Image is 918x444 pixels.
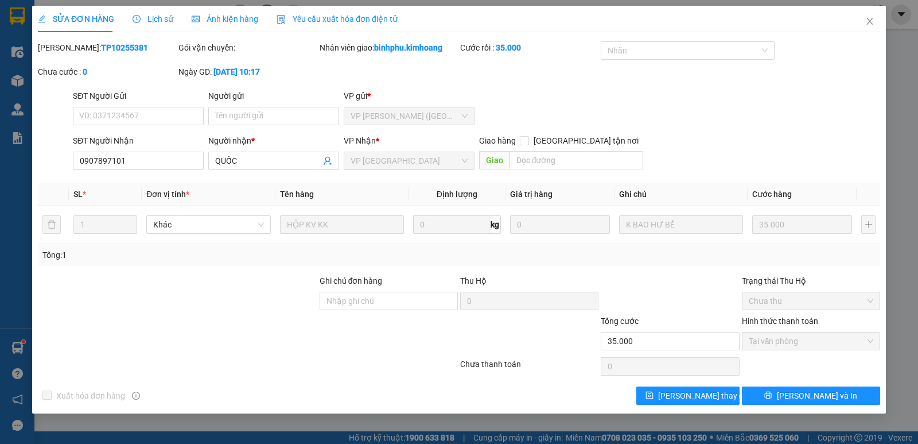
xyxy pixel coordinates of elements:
[277,14,398,24] span: Yêu cầu xuất hóa đơn điện tử
[280,190,314,199] span: Tên hàng
[52,389,130,402] span: Xuất hóa đơn hàng
[351,107,468,125] span: VP Trần Phú (Hàng)
[614,183,748,206] th: Ghi chú
[742,316,818,326] label: Hình thức thanh toán
[854,6,886,38] button: Close
[777,389,857,402] span: [PERSON_NAME] và In
[437,190,477,199] span: Định lượng
[133,15,141,23] span: clock-circle
[192,14,258,24] span: Ảnh kiện hàng
[351,152,468,169] span: VP Bình Phú
[742,387,880,405] button: printer[PERSON_NAME] và In
[749,292,873,310] span: Chưa thu
[153,216,263,233] span: Khác
[459,358,600,378] div: Chưa thanh toán
[752,215,852,234] input: 0
[865,17,874,26] span: close
[73,190,83,199] span: SL
[133,14,173,24] span: Lịch sử
[510,190,553,199] span: Giá trị hàng
[42,215,61,234] button: delete
[146,190,189,199] span: Đơn vị tính
[479,151,509,169] span: Giao
[101,43,148,52] b: TP10255381
[320,41,458,54] div: Nhân viên giao:
[73,134,204,147] div: SĐT Người Nhận
[132,392,140,400] span: info-circle
[460,276,487,285] span: Thu Hộ
[277,15,286,24] img: icon
[510,215,610,234] input: 0
[320,292,458,310] input: Ghi chú đơn hàng
[38,14,114,24] span: SỬA ĐƠN HÀNG
[509,151,644,169] input: Dọc đường
[83,67,87,76] b: 0
[178,65,317,78] div: Ngày GD:
[38,41,176,54] div: [PERSON_NAME]:
[42,249,355,261] div: Tổng: 1
[323,156,332,165] span: user-add
[601,316,639,326] span: Tổng cước
[192,15,200,23] span: picture
[764,391,772,400] span: printer
[280,215,404,234] input: VD: Bàn, Ghế
[320,276,383,285] label: Ghi chú đơn hàng
[213,67,260,76] b: [DATE] 10:17
[374,43,442,52] b: binhphu.kimhoang
[38,65,176,78] div: Chưa cước :
[752,190,792,199] span: Cước hàng
[749,333,873,350] span: Tại văn phòng
[742,275,880,287] div: Trạng thái Thu Hộ
[619,215,743,234] input: Ghi Chú
[479,136,516,145] span: Giao hàng
[489,215,501,234] span: kg
[636,387,740,405] button: save[PERSON_NAME] thay đổi
[861,215,876,234] button: plus
[344,90,474,102] div: VP gửi
[460,41,598,54] div: Cước rồi :
[208,90,339,102] div: Người gửi
[496,43,521,52] b: 35.000
[645,391,654,400] span: save
[344,136,376,145] span: VP Nhận
[73,90,204,102] div: SĐT Người Gửi
[208,134,339,147] div: Người nhận
[529,134,643,147] span: [GEOGRAPHIC_DATA] tận nơi
[178,41,317,54] div: Gói vận chuyển:
[38,15,46,23] span: edit
[658,389,750,402] span: [PERSON_NAME] thay đổi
